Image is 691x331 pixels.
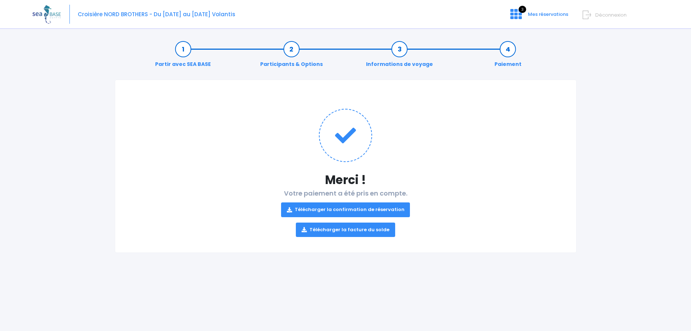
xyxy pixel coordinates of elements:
a: Télécharger la confirmation de réservation [281,202,410,217]
h1: Merci ! [130,173,562,187]
a: Participants & Options [257,45,326,68]
span: Déconnexion [595,12,627,18]
a: Informations de voyage [362,45,437,68]
h2: Votre paiement a été pris en compte. [130,189,562,237]
a: Télécharger la facture du solde [296,223,395,237]
a: Paiement [491,45,525,68]
span: Mes réservations [528,11,568,18]
a: 3 Mes réservations [505,13,573,20]
a: Partir avec SEA BASE [152,45,214,68]
span: Croisière NORD BROTHERS - Du [DATE] au [DATE] Volantis [78,10,235,18]
span: 3 [519,6,526,13]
